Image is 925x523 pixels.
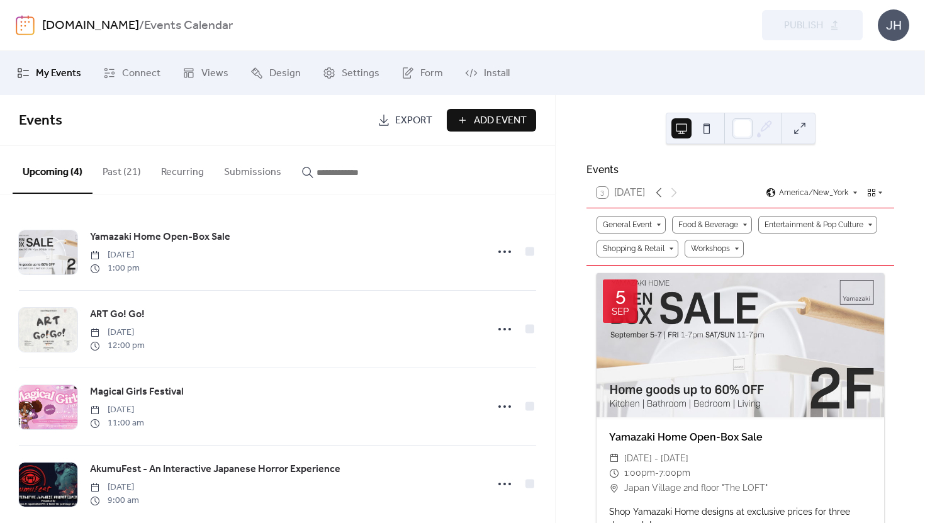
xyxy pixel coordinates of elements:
[612,307,629,317] div: Sep
[241,56,310,90] a: Design
[484,66,510,81] span: Install
[90,229,230,245] a: Yamazaki Home Open-Box Sale
[586,162,894,177] div: Events
[173,56,238,90] a: Views
[90,403,144,417] span: [DATE]
[655,466,659,481] span: -
[90,326,145,339] span: [DATE]
[615,286,625,305] div: 5
[90,461,340,478] a: AkumuFest - An Interactive Japanese Horror Experience
[624,466,655,481] span: 1:00pm
[90,417,144,430] span: 11:00 am
[90,494,139,507] span: 9:00 am
[368,109,442,132] a: Export
[609,466,619,481] div: ​
[447,109,536,132] button: Add Event
[90,384,184,400] a: Magical Girls Festival
[42,14,139,38] a: [DOMAIN_NAME]
[342,66,379,81] span: Settings
[624,451,688,466] span: [DATE] - [DATE]
[90,481,139,494] span: [DATE]
[90,462,340,477] span: AkumuFest - An Interactive Japanese Horror Experience
[392,56,452,90] a: Form
[19,107,62,135] span: Events
[90,230,230,245] span: Yamazaki Home Open-Box Sale
[90,262,140,275] span: 1:00 pm
[456,56,519,90] a: Install
[395,113,432,128] span: Export
[13,146,92,194] button: Upcoming (4)
[609,481,619,496] div: ​
[139,14,144,38] b: /
[90,307,145,322] span: ART Go! Go!
[151,146,214,193] button: Recurring
[659,466,690,481] span: 7:00pm
[94,56,170,90] a: Connect
[779,189,848,196] span: America/New_York
[16,15,35,35] img: logo
[597,430,884,445] div: Yamazaki Home Open-Box Sale
[201,66,228,81] span: Views
[474,113,527,128] span: Add Event
[420,66,443,81] span: Form
[90,339,145,352] span: 12:00 pm
[609,451,619,466] div: ​
[313,56,389,90] a: Settings
[144,14,233,38] b: Events Calendar
[36,66,81,81] span: My Events
[90,249,140,262] span: [DATE]
[122,66,160,81] span: Connect
[90,306,145,323] a: ART Go! Go!
[269,66,301,81] span: Design
[92,146,151,193] button: Past (21)
[8,56,91,90] a: My Events
[878,9,909,41] div: JH
[624,481,768,496] span: Japan Village 2nd floor "The LOFT"
[214,146,291,193] button: Submissions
